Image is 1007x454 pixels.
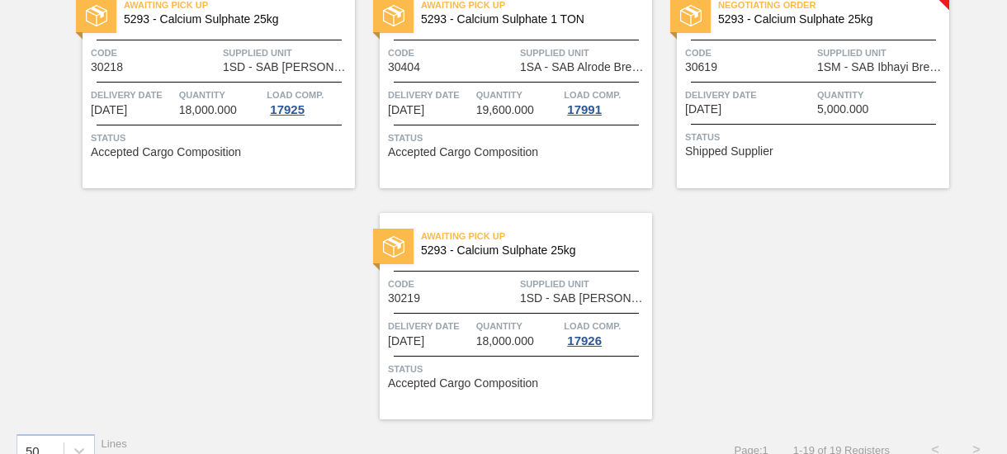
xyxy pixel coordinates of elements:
a: Load Comp.17926 [564,318,648,348]
span: Supplied Unit [520,276,648,292]
span: Code [388,45,516,61]
span: Status [91,130,351,146]
span: 5,000.000 [817,103,868,116]
span: 18,000.000 [476,335,534,348]
span: Supplied Unit [817,45,945,61]
a: statusAwaiting Pick Up5293 - Calcium Sulphate 25kgCode30219Supplied Unit1SD - SAB [PERSON_NAME]De... [355,213,652,419]
span: 1SD - SAB Rosslyn Brewery [223,61,351,73]
span: Accepted Cargo Composition [388,146,538,158]
a: Load Comp.17925 [267,87,351,116]
span: 08/12/2025 [388,104,424,116]
span: 08/11/2025 [91,104,127,116]
a: Load Comp.17991 [564,87,648,116]
span: Supplied Unit [520,45,648,61]
img: status [383,236,404,258]
div: 17925 [267,103,308,116]
span: 1SM - SAB Ibhayi Brewery [817,61,945,73]
span: Quantity [476,87,560,103]
span: Delivery Date [388,87,472,103]
span: 08/27/2025 [388,335,424,348]
span: Awaiting Pick Up [421,228,652,244]
span: Delivery Date [388,318,472,334]
div: 17926 [564,334,605,348]
span: 30404 [388,61,420,73]
span: 5293 - Calcium Sulphate 25kg [124,13,342,26]
span: Quantity [476,318,560,334]
span: Load Comp. [564,318,621,334]
span: Delivery Date [91,87,175,103]
span: 08/15/2025 [685,103,721,116]
span: Status [388,361,648,377]
span: 5293 - Calcium Sulphate 25kg [421,244,639,257]
span: Status [685,129,945,145]
span: Delivery Date [685,87,813,103]
span: 5293 - Calcium Sulphate 25kg [718,13,936,26]
span: Code [388,276,516,292]
span: 18,000.000 [179,104,237,116]
span: Load Comp. [267,87,324,103]
span: Status [388,130,648,146]
span: 1SD - SAB Rosslyn Brewery [520,292,648,305]
span: Accepted Cargo Composition [91,146,241,158]
span: Quantity [817,87,945,103]
span: 5293 - Calcium Sulphate 1 TON [421,13,639,26]
span: 30219 [388,292,420,305]
img: status [86,5,107,26]
span: 1SA - SAB Alrode Brewery [520,61,648,73]
span: Code [91,45,219,61]
span: Shipped Supplier [685,145,773,158]
span: Code [685,45,813,61]
span: Supplied Unit [223,45,351,61]
span: 30619 [685,61,717,73]
span: 30218 [91,61,123,73]
span: Load Comp. [564,87,621,103]
img: status [383,5,404,26]
span: Accepted Cargo Composition [388,377,538,390]
div: 17991 [564,103,605,116]
span: 19,600.000 [476,104,534,116]
img: status [680,5,702,26]
span: Quantity [179,87,263,103]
